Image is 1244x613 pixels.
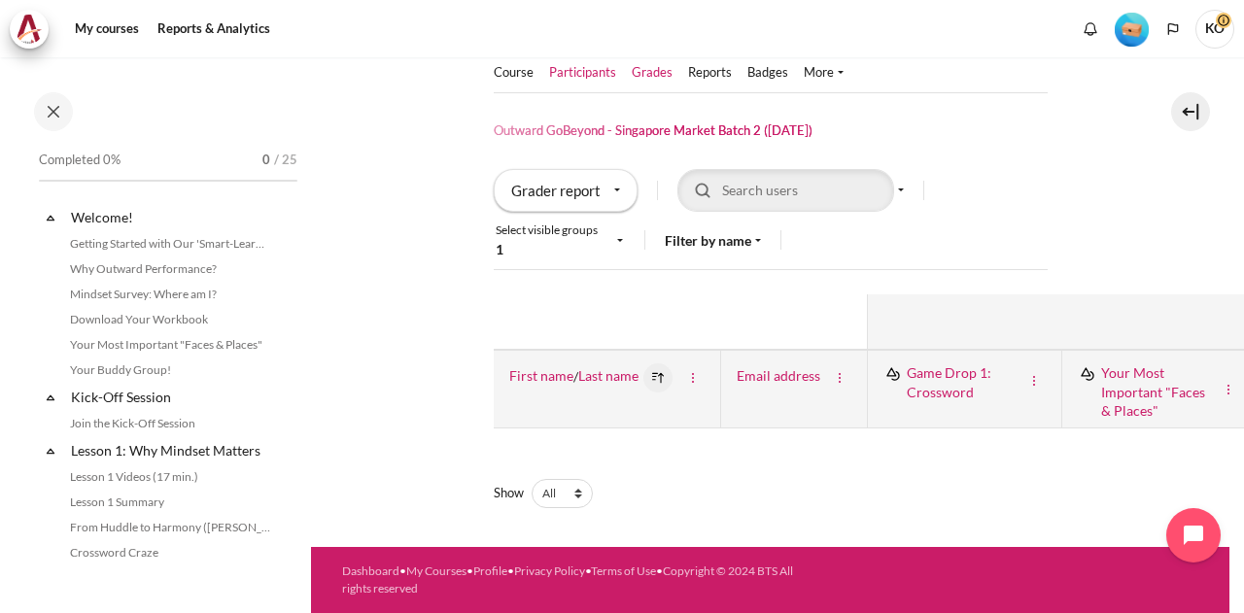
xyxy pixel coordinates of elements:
a: Grades [632,63,673,83]
a: Course [494,63,534,83]
a: Privacy Policy [514,563,585,578]
a: Join the Kick-Off Session [64,412,276,435]
a: Welcome! [68,204,276,230]
a: Architeck Architeck [10,10,58,49]
div: Show notification window with no new notifications [1076,15,1105,44]
span: Completed 0% [39,151,121,170]
span: KO [1195,10,1234,49]
a: Getting Started with Our 'Smart-Learning' Platform [64,232,276,255]
a: More [804,63,844,83]
a: Crossword Craze [64,541,276,564]
a: My Courses [406,563,466,578]
a: Email address [737,367,820,384]
a: Dashboard [342,563,399,578]
span: Collapse [41,388,60,407]
a: Why Outward Performance? [64,257,276,281]
a: Your Most Important "Faces & Places" [64,333,276,357]
button: Languages [1158,15,1188,44]
a: First name [509,367,573,384]
div: Toggle the following dropdown [677,169,904,212]
a: Your Most Important "Faces & Places" [1078,358,1209,420]
div: Level #1 [1115,11,1149,47]
a: From Huddle to Harmony ([PERSON_NAME]'s Story) [64,516,276,539]
img: Level #1 [1115,13,1149,47]
div: Grader report [494,169,638,212]
label: Show [494,479,593,508]
a: User menu [1195,10,1234,49]
img: Interactive Content [883,364,903,384]
span: 0 [262,151,270,170]
a: Your Buddy Group! [64,358,276,382]
a: Reports & Analytics [151,10,277,49]
select: Show [532,479,593,508]
img: Architeck [16,15,43,44]
span: Collapse [41,208,60,227]
a: Copyright © 2024 BTS All rights reserved [342,563,793,596]
a: Download Your Workbook [64,308,276,331]
a: Kick-Off Session [68,384,276,410]
a: Lesson 1: Why Mindset Matters [68,437,276,463]
div: Cell actions [1022,368,1046,392]
a: Reports [688,63,732,83]
a: Game Drop 1: Crossword [883,358,1015,402]
a: Lesson 1 Videos (17 min.) [64,465,276,489]
a: Badges [747,63,788,83]
a: Lesson 1 Summary [64,491,276,514]
div: • • • • • [342,562,803,597]
a: Terms of Use [591,563,656,578]
span: 1 [496,241,503,257]
a: Completed 0% 0 / 25 [39,147,297,201]
input: Search users [677,169,894,212]
div: Cell actions [1217,377,1240,401]
h1: Outward GoBeyond - Singapore Market Batch 2 ([DATE]) [494,122,812,139]
div: Toggle the following dropdown [665,230,761,251]
a: Mindset Survey: Where am I? [64,283,276,306]
a: My courses [68,10,146,49]
th: / [494,350,721,428]
a: Profile [473,563,507,578]
span: / 25 [274,151,297,170]
a: Participants [549,63,616,83]
span: Select visible groups [496,221,598,239]
div: Cell actions [828,365,851,390]
span: Collapse [41,441,60,460]
a: Level #1 [1107,11,1157,47]
div: Cell actions [681,365,705,390]
a: Ascending [639,367,674,384]
div: Select a group [494,220,625,261]
img: Interactive Content [1078,364,1097,384]
a: Last name [578,367,639,384]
